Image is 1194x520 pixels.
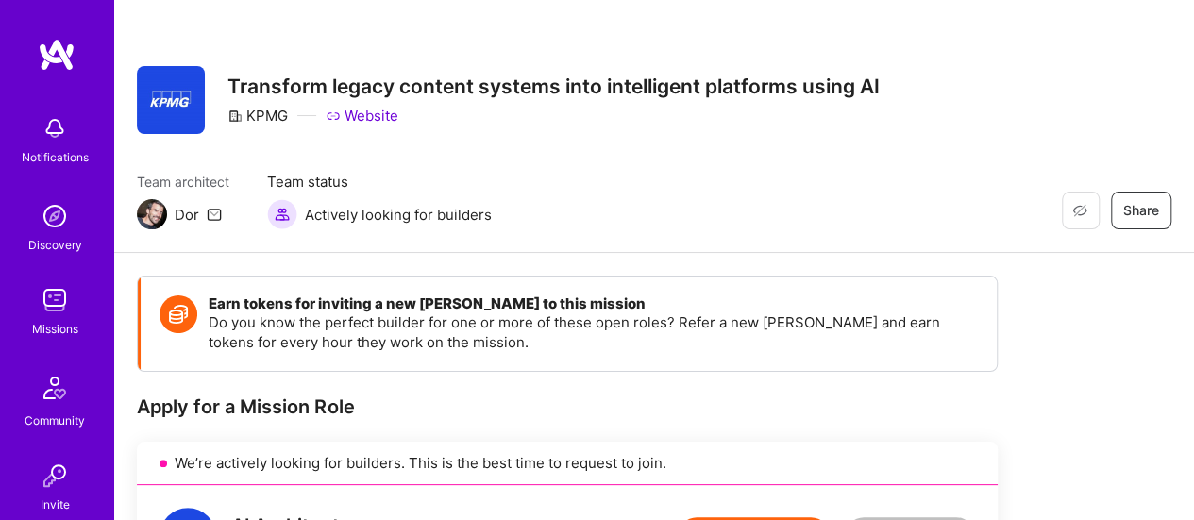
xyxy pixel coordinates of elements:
div: Community [25,411,85,430]
span: Share [1123,201,1159,220]
i: icon CompanyGray [227,109,243,124]
span: Team architect [137,172,229,192]
i: icon Mail [207,207,222,222]
img: Actively looking for builders [267,199,297,229]
img: bell [36,109,74,147]
div: Discovery [28,235,82,255]
a: Website [326,106,398,126]
div: Notifications [22,147,89,167]
i: icon EyeClosed [1072,203,1087,218]
img: Team Architect [137,199,167,229]
div: Apply for a Mission Role [137,394,998,419]
h3: Transform legacy content systems into intelligent platforms using AI [227,75,880,98]
img: Community [32,365,77,411]
img: discovery [36,197,74,235]
div: Invite [41,495,70,514]
img: teamwork [36,281,74,319]
div: We’re actively looking for builders. This is the best time to request to join. [137,442,998,485]
span: Actively looking for builders [305,205,492,225]
img: Company Logo [137,66,205,134]
span: Team status [267,172,492,192]
img: Invite [36,457,74,495]
img: Token icon [160,295,197,333]
button: Share [1111,192,1171,229]
p: Do you know the perfect builder for one or more of these open roles? Refer a new [PERSON_NAME] an... [209,312,978,352]
h4: Earn tokens for inviting a new [PERSON_NAME] to this mission [209,295,978,312]
div: Dor [175,205,199,225]
div: Missions [32,319,78,339]
div: KPMG [227,106,288,126]
img: logo [38,38,76,72]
